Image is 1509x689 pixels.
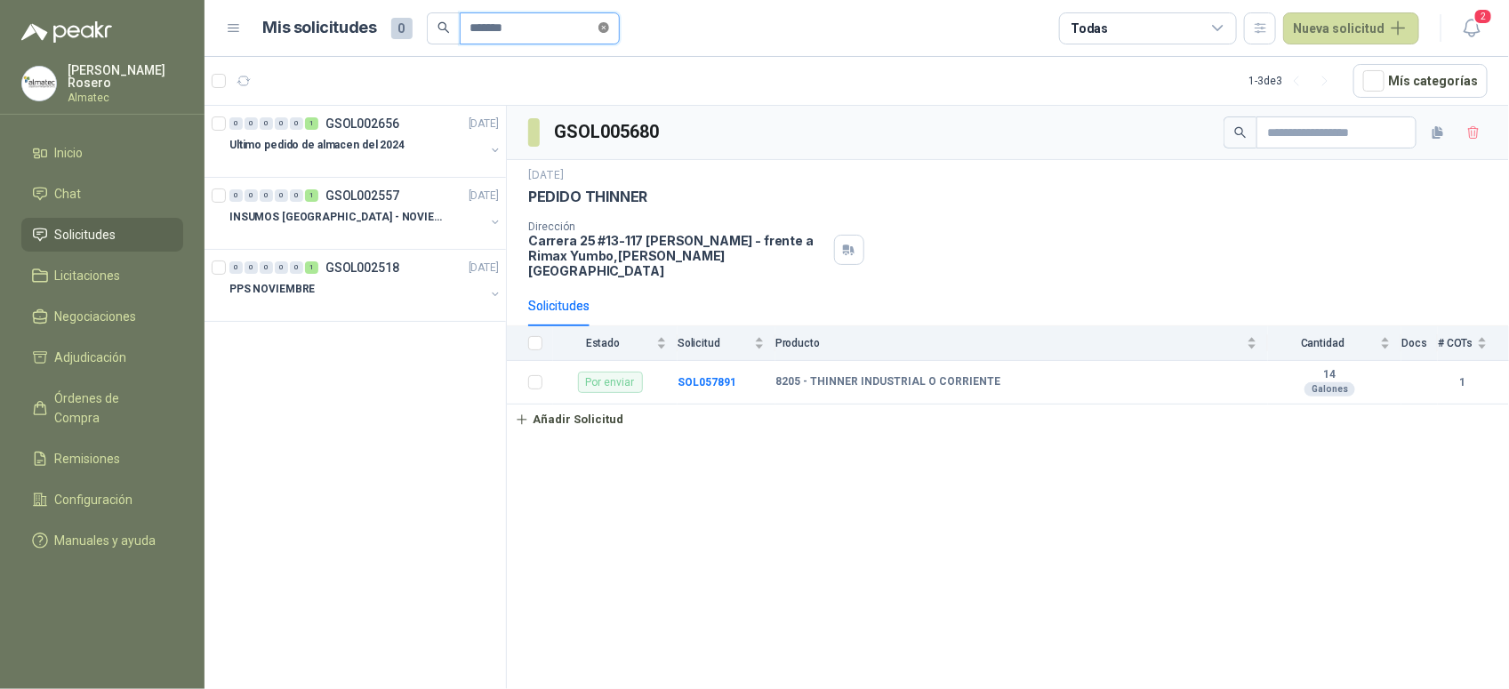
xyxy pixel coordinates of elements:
[775,326,1268,361] th: Producto
[290,261,303,274] div: 0
[229,189,243,202] div: 0
[507,405,631,435] button: Añadir Solicitud
[21,136,183,170] a: Inicio
[1268,337,1377,349] span: Cantidad
[245,261,258,274] div: 0
[1071,19,1108,38] div: Todas
[229,209,451,226] p: INSUMOS [GEOGRAPHIC_DATA] - NOVIEMBRE
[55,184,82,204] span: Chat
[507,405,1509,435] a: Añadir Solicitud
[21,381,183,435] a: Órdenes de Compra
[305,117,318,130] div: 1
[275,189,288,202] div: 0
[263,15,377,41] h1: Mis solicitudes
[678,326,775,361] th: Solicitud
[22,67,56,100] img: Company Logo
[21,340,183,374] a: Adjudicación
[325,261,399,274] p: GSOL002518
[229,281,315,298] p: PPS NOVIEMBRE
[775,375,1000,389] b: 8205 - THINNER INDUSTRIAL O CORRIENTE
[1248,67,1339,95] div: 1 - 3 de 3
[229,137,405,154] p: Ultimo pedido de almacen del 2024
[528,220,827,233] p: Dirección
[305,261,318,274] div: 1
[290,117,303,130] div: 0
[553,326,678,361] th: Estado
[290,189,303,202] div: 0
[55,266,121,285] span: Licitaciones
[55,449,121,469] span: Remisiones
[1353,64,1488,98] button: Mís categorías
[275,261,288,274] div: 0
[1283,12,1419,44] button: Nueva solicitud
[1401,326,1438,361] th: Docs
[528,233,827,278] p: Carrera 25 #13-117 [PERSON_NAME] - frente a Rimax Yumbo , [PERSON_NAME][GEOGRAPHIC_DATA]
[437,21,450,34] span: search
[598,22,609,33] span: close-circle
[1473,8,1493,25] span: 2
[229,117,243,130] div: 0
[55,307,137,326] span: Negociaciones
[260,261,273,274] div: 0
[1234,126,1247,139] span: search
[21,483,183,517] a: Configuración
[578,372,643,393] div: Por enviar
[1456,12,1488,44] button: 2
[260,189,273,202] div: 0
[55,490,133,509] span: Configuración
[68,64,183,89] p: [PERSON_NAME] Rosero
[21,21,112,43] img: Logo peakr
[469,116,499,132] p: [DATE]
[1438,326,1509,361] th: # COTs
[528,296,590,316] div: Solicitudes
[245,117,258,130] div: 0
[598,20,609,36] span: close-circle
[229,185,502,242] a: 0 0 0 0 0 1 GSOL002557[DATE] INSUMOS [GEOGRAPHIC_DATA] - NOVIEMBRE
[469,260,499,276] p: [DATE]
[55,143,84,163] span: Inicio
[1268,326,1401,361] th: Cantidad
[21,177,183,211] a: Chat
[55,348,127,367] span: Adjudicación
[21,442,183,476] a: Remisiones
[1268,368,1391,382] b: 14
[1304,382,1355,397] div: Galones
[55,225,116,244] span: Solicitudes
[554,118,662,146] h3: GSOL005680
[275,117,288,130] div: 0
[245,189,258,202] div: 0
[55,389,166,428] span: Órdenes de Compra
[260,117,273,130] div: 0
[229,261,243,274] div: 0
[469,188,499,204] p: [DATE]
[21,300,183,333] a: Negociaciones
[678,337,750,349] span: Solicitud
[21,524,183,557] a: Manuales y ayuda
[55,531,157,550] span: Manuales y ayuda
[229,257,502,314] a: 0 0 0 0 0 1 GSOL002518[DATE] PPS NOVIEMBRE
[553,337,653,349] span: Estado
[391,18,413,39] span: 0
[68,92,183,103] p: Almatec
[21,218,183,252] a: Solicitudes
[528,188,647,206] p: PEDIDO THINNER
[21,259,183,292] a: Licitaciones
[229,113,502,170] a: 0 0 0 0 0 1 GSOL002656[DATE] Ultimo pedido de almacen del 2024
[775,337,1243,349] span: Producto
[1438,374,1488,391] b: 1
[528,167,564,184] p: [DATE]
[325,189,399,202] p: GSOL002557
[325,117,399,130] p: GSOL002656
[1438,337,1473,349] span: # COTs
[305,189,318,202] div: 1
[678,376,736,389] a: SOL057891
